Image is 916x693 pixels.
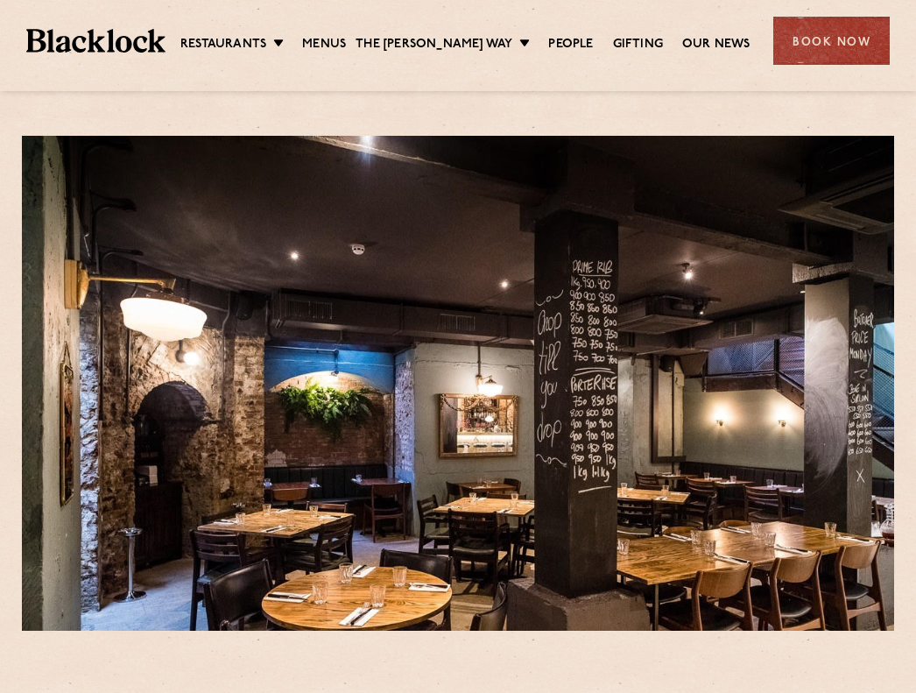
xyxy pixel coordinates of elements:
[302,36,346,55] a: Menus
[613,36,663,55] a: Gifting
[548,36,593,55] a: People
[26,29,166,53] img: BL_Textured_Logo-footer-cropped.svg
[773,17,890,65] div: Book Now
[356,36,512,55] a: The [PERSON_NAME] Way
[180,36,266,55] a: Restaurants
[682,36,750,55] a: Our News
